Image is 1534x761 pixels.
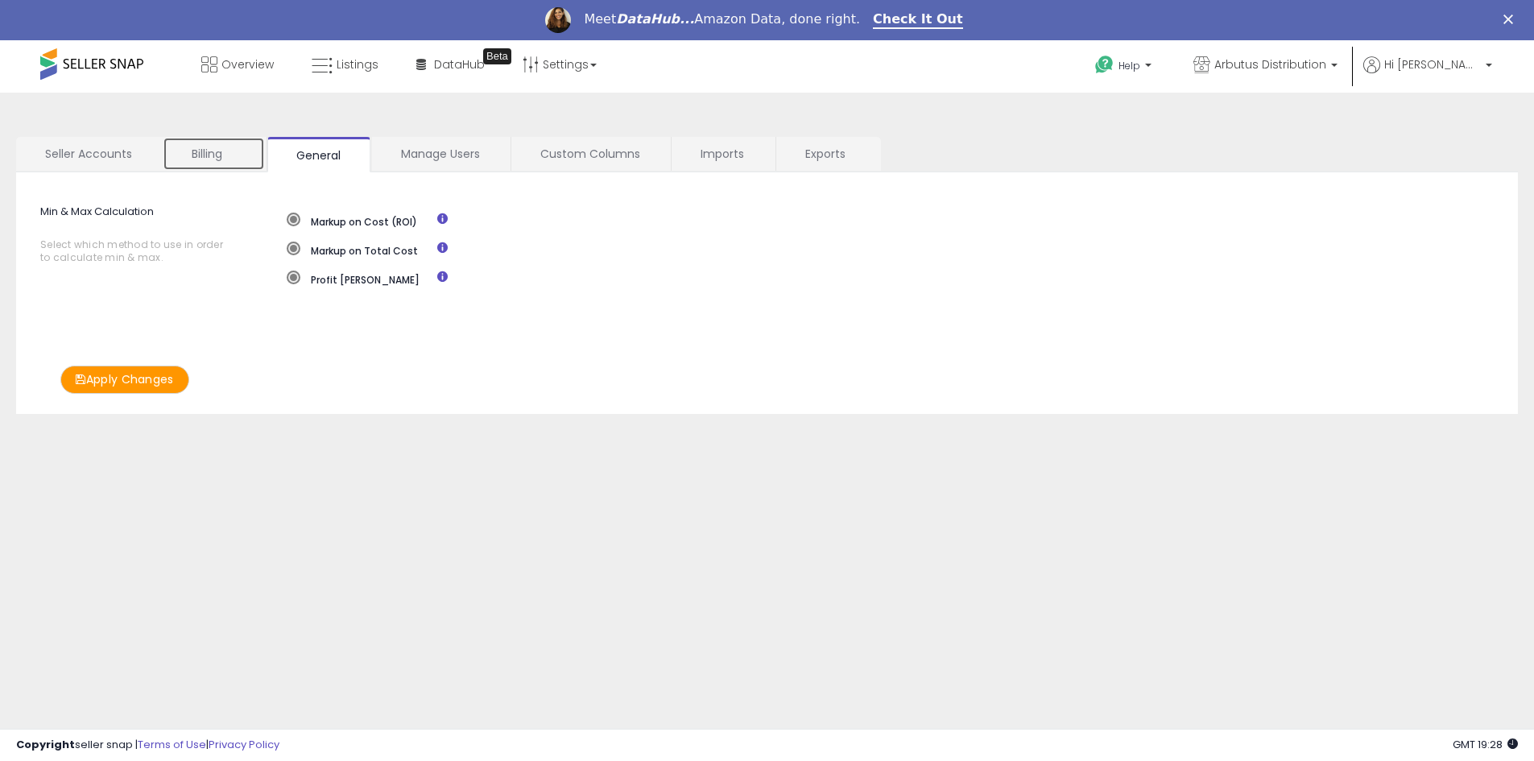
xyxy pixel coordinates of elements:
[267,137,370,172] a: General
[1214,56,1326,72] span: Arbutus Distribution
[1363,56,1492,93] a: Hi [PERSON_NAME]
[483,48,511,64] div: Tooltip anchor
[16,737,75,752] strong: Copyright
[1094,55,1114,75] i: Get Help
[1384,56,1481,72] span: Hi [PERSON_NAME]
[873,11,963,29] a: Check It Out
[28,205,275,271] label: Min & Max Calculation
[337,56,378,72] span: Listings
[511,137,669,171] a: Custom Columns
[372,137,509,171] a: Manage Users
[545,7,571,33] img: Profile image for Georgie
[434,56,485,72] span: DataHub
[60,366,189,394] button: Apply Changes
[221,56,274,72] span: Overview
[300,40,391,89] a: Listings
[40,238,229,263] span: Select which method to use in order to calculate min & max.
[1082,43,1168,93] a: Help
[16,738,279,753] div: seller snap | |
[1503,14,1520,24] div: Close
[584,11,860,27] div: Meet Amazon Data, done right.
[287,271,420,287] label: Profit [PERSON_NAME]
[1453,737,1518,752] span: 2025-10-14 19:28 GMT
[616,11,694,27] i: DataHub...
[672,137,774,171] a: Imports
[138,737,206,752] a: Terms of Use
[287,242,418,258] label: Markup on Total Cost
[511,40,609,89] a: Settings
[163,137,265,171] a: Billing
[1118,59,1140,72] span: Help
[1181,40,1350,93] a: Arbutus Distribution
[16,137,161,171] a: Seller Accounts
[209,737,279,752] a: Privacy Policy
[189,40,286,89] a: Overview
[776,137,879,171] a: Exports
[287,213,417,229] label: Markup on Cost (ROI)
[404,40,497,89] a: DataHub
